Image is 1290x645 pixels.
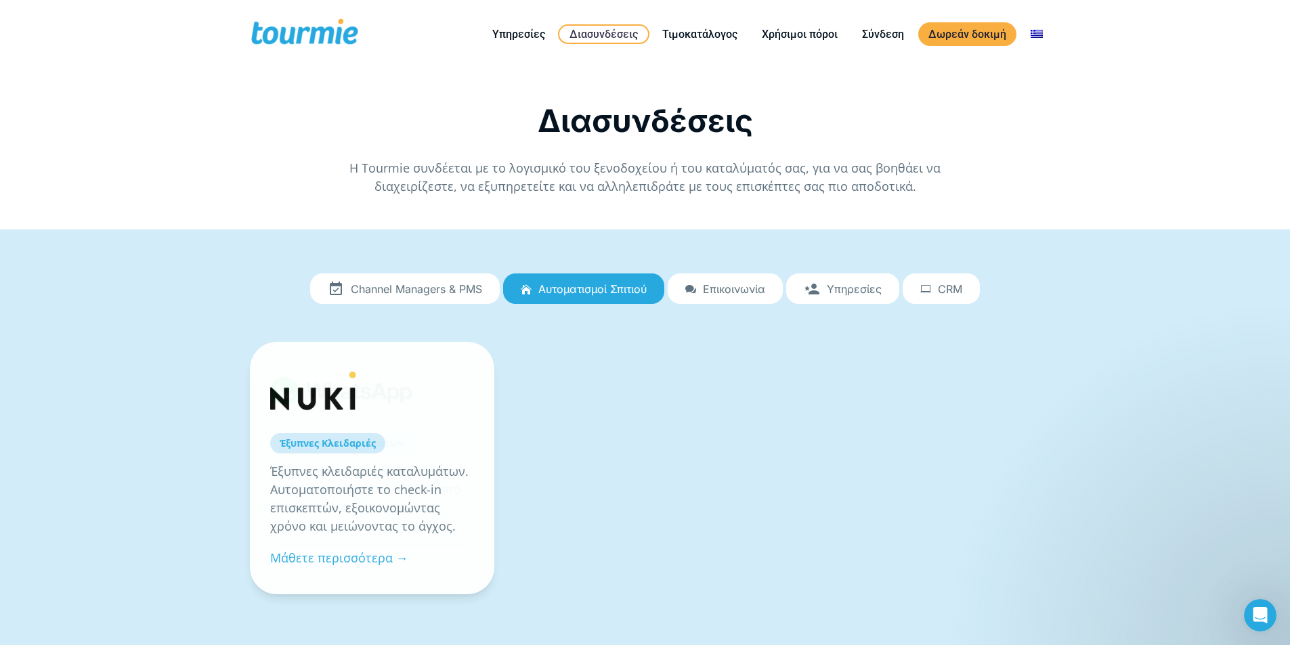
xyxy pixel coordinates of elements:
a: Υπηρεσίες [482,26,555,43]
span: Υπηρεσίες [827,283,882,295]
a: Σύνδεση [852,26,914,43]
span: Η Tourmie συνδέεται με το λογισμικό του ξενοδοχείου ή του καταλύματός σας, για να σας βοηθάει να ... [349,160,941,194]
a: Τιμοκατάλογος [652,26,748,43]
span: Channel Managers & PMS [351,283,482,295]
span: Επικοινωνία [703,283,765,295]
a: Χρήσιμοι πόροι [752,26,848,43]
a: Δωρεάν δοκιμή [918,22,1016,46]
a: Επικοινωνία Επισκεπτών [270,433,413,453]
span: CRM [938,283,962,295]
a: CRM [903,273,980,305]
span: Αυτοματισμοί Σπιτιού [538,283,647,295]
a: Channel Managers & PMS [310,273,500,305]
a: Διασυνδέσεις [558,24,649,44]
iframe: Intercom live chat [1244,599,1276,631]
span: Διασυνδέσεις [538,102,753,139]
a: Υπηρεσίες [786,273,899,305]
p: Διαχειριστείτε τα μηνύματά σας μαζί με τις επικοινωνίες σας από άλλα κανάλια, σε ένα σημείο. [270,462,474,517]
a: Αυτοματισμοί Σπιτιού [503,273,664,305]
a: Επικοινωνία [668,273,783,305]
